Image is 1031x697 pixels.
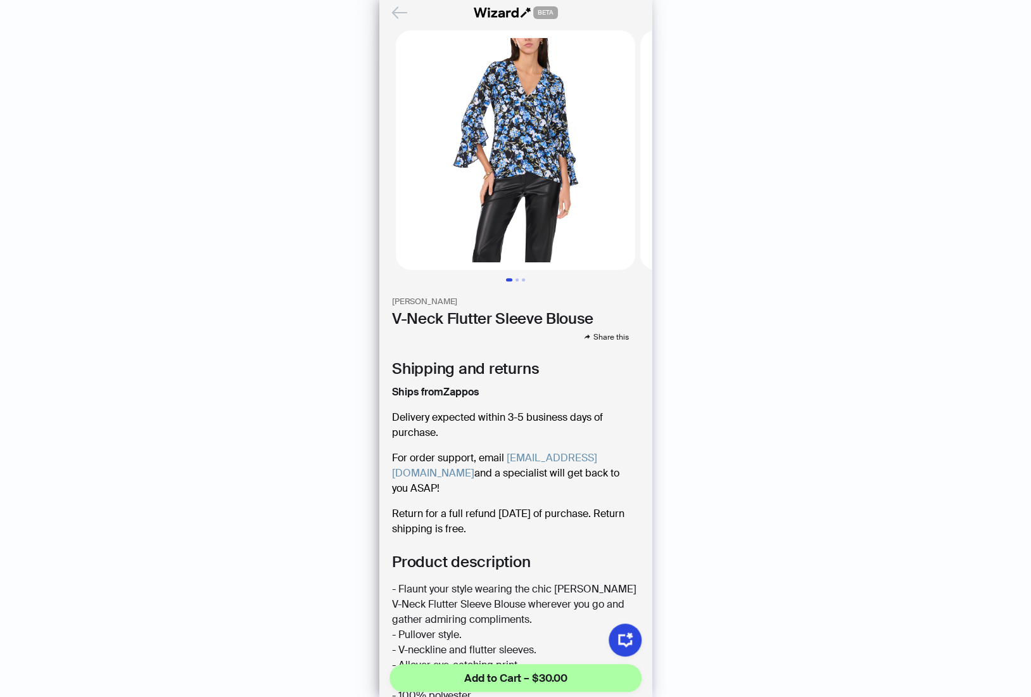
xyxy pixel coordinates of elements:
[392,410,639,440] p: Delivery expected within 3-5 business days of purchase.
[396,30,635,270] img: V-Neck Flutter Sleeve Blouse Royal Azure / Women's Alpha Top - XS image 1
[392,297,639,307] h3: [PERSON_NAME]
[389,3,410,23] button: Back
[640,30,880,270] img: V-Neck Flutter Sleeve Blouse Royal Azure / Women's Alpha Top - XS image 2
[522,278,525,281] button: Go to slide 3
[515,278,519,281] button: Go to slide 2
[392,451,639,496] p: For order support, email and a specialist will get back to you ASAP!
[392,506,639,537] p: Return for a full refund [DATE] of purchase. Return shipping is free.
[389,664,642,692] button: Add to Cart – $30.00
[533,6,558,19] span: BETA
[506,278,512,281] button: Go to slide 1
[593,332,629,342] span: Share this
[392,385,479,400] span: Ships from Zappos
[464,670,567,686] span: Add to Cart – $30.00
[392,359,639,378] h2: Shipping and returns
[573,331,639,343] button: Share this
[392,451,597,480] a: [EMAIL_ADDRESS][DOMAIN_NAME]
[392,310,639,328] h1: V-Neck Flutter Sleeve Blouse
[392,552,639,572] h2: Product description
